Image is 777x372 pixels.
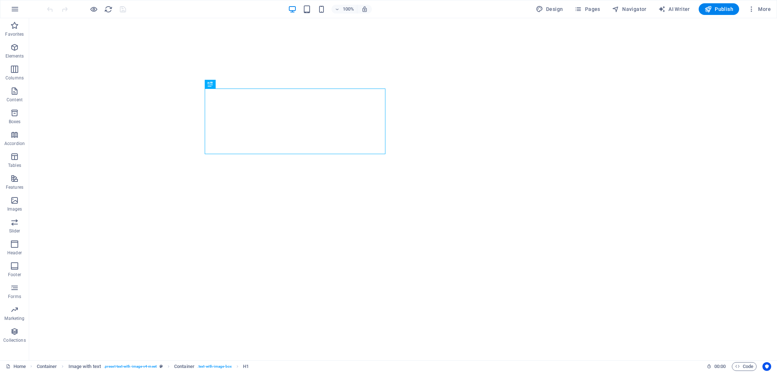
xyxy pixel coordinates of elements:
[719,364,721,369] span: :
[572,3,603,15] button: Pages
[9,119,21,125] p: Boxes
[197,362,232,371] span: . text-with-image-box
[533,3,566,15] button: Design
[6,184,23,190] p: Features
[658,5,690,13] span: AI Writer
[160,364,163,368] i: This element is a customizable preset
[533,3,566,15] div: Design (Ctrl+Alt+Y)
[9,228,20,234] p: Slider
[8,162,21,168] p: Tables
[5,75,24,81] p: Columns
[609,3,650,15] button: Navigator
[8,294,21,299] p: Forms
[735,362,753,371] span: Code
[361,6,368,12] i: On resize automatically adjust zoom level to fit chosen device.
[7,206,22,212] p: Images
[612,5,647,13] span: Navigator
[8,272,21,278] p: Footer
[536,5,563,13] span: Design
[4,141,25,146] p: Accordion
[7,250,22,256] p: Header
[7,97,23,103] p: Content
[104,5,113,13] button: reload
[104,5,113,13] i: Reload page
[762,362,771,371] button: Usercentrics
[705,5,733,13] span: Publish
[342,5,354,13] h6: 100%
[3,337,25,343] p: Collections
[655,3,693,15] button: AI Writer
[243,362,249,371] span: Click to select. Double-click to edit
[732,362,757,371] button: Code
[745,3,774,15] button: More
[5,53,24,59] p: Elements
[574,5,600,13] span: Pages
[89,5,98,13] button: Click here to leave preview mode and continue editing
[331,5,357,13] button: 100%
[174,362,195,371] span: Click to select. Double-click to edit
[714,362,726,371] span: 00 00
[748,5,771,13] span: More
[699,3,739,15] button: Publish
[4,316,24,321] p: Marketing
[104,362,157,371] span: . preset-text-with-image-v4-meet
[6,362,26,371] a: Click to cancel selection. Double-click to open Pages
[5,31,24,37] p: Favorites
[37,362,249,371] nav: breadcrumb
[68,362,101,371] span: Click to select. Double-click to edit
[707,362,726,371] h6: Session time
[37,362,57,371] span: Click to select. Double-click to edit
